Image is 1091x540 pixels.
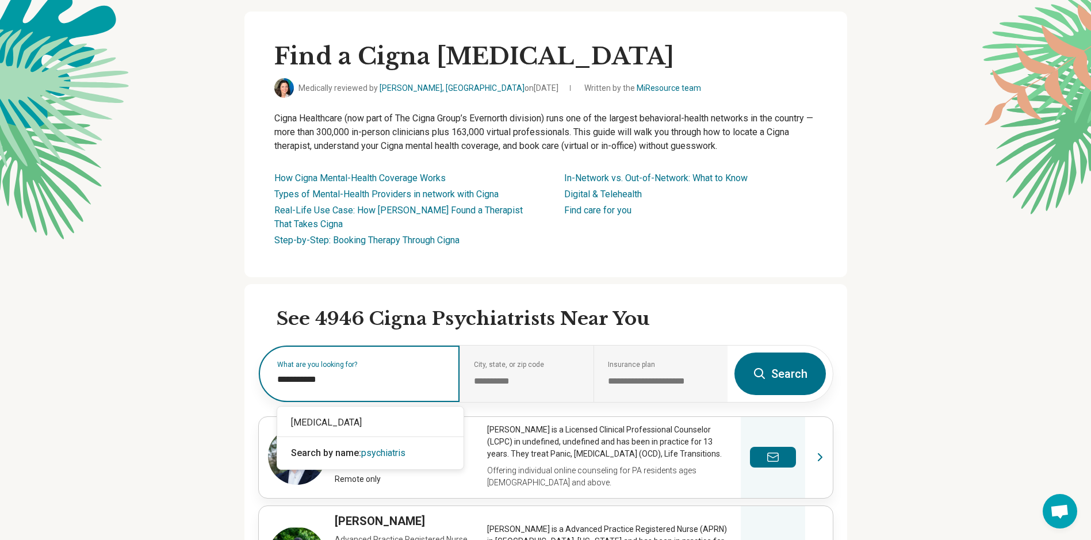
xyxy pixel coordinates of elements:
a: Step-by-Step: Booking Therapy Through Cigna [274,235,460,246]
span: on [DATE] [525,83,558,93]
button: Search [734,353,826,395]
span: Medically reviewed by [298,82,558,94]
h2: See 4946 Cigna Psychiatrists Near You [277,307,833,331]
a: In-Network vs. Out-of-Network: What to Know [564,173,748,183]
div: Suggestions [277,407,464,469]
label: What are you looking for? [277,361,446,368]
a: Real-Life Use Case: How [PERSON_NAME] Found a Therapist That Takes Cigna [274,205,523,229]
a: MiResource team [637,83,701,93]
a: Types of Mental-Health Providers in network with Cigna [274,189,499,200]
a: [PERSON_NAME], [GEOGRAPHIC_DATA] [380,83,525,93]
a: Find care for you [564,205,631,216]
p: Cigna Healthcare (now part of The Cigna Group’s Evernorth division) runs one of the largest behav... [274,112,817,153]
a: How Cigna Mental-Health Coverage Works [274,173,446,183]
span: Search by name: [291,447,361,458]
span: psychiatris [361,447,405,458]
span: Written by the [584,82,701,94]
div: [MEDICAL_DATA] [277,411,464,434]
a: Digital & Telehealth [564,189,642,200]
button: Send a message [750,447,796,468]
h1: Find a Cigna [MEDICAL_DATA] [274,41,817,71]
div: Open chat [1043,494,1077,528]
